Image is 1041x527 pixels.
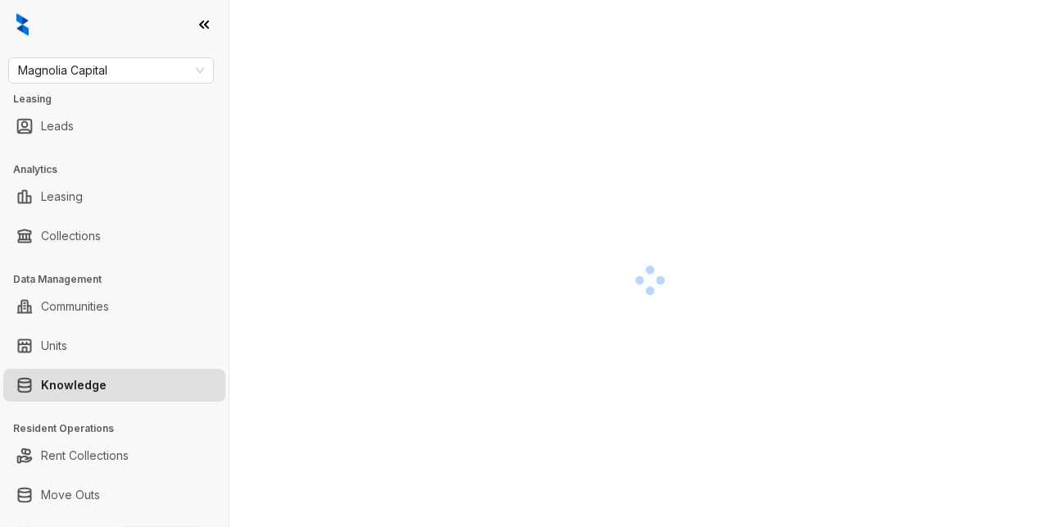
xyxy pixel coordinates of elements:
[3,220,225,252] li: Collections
[41,110,74,143] a: Leads
[16,13,29,36] img: logo
[3,290,225,323] li: Communities
[3,180,225,213] li: Leasing
[41,290,109,323] a: Communities
[3,110,225,143] li: Leads
[18,58,204,83] span: Magnolia Capital
[41,220,101,252] a: Collections
[3,439,225,472] li: Rent Collections
[13,92,229,107] h3: Leasing
[41,439,129,472] a: Rent Collections
[41,329,67,362] a: Units
[13,162,229,177] h3: Analytics
[3,329,225,362] li: Units
[41,369,107,402] a: Knowledge
[3,479,225,511] li: Move Outs
[3,369,225,402] li: Knowledge
[13,272,229,287] h3: Data Management
[41,180,83,213] a: Leasing
[41,479,100,511] a: Move Outs
[13,421,229,436] h3: Resident Operations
